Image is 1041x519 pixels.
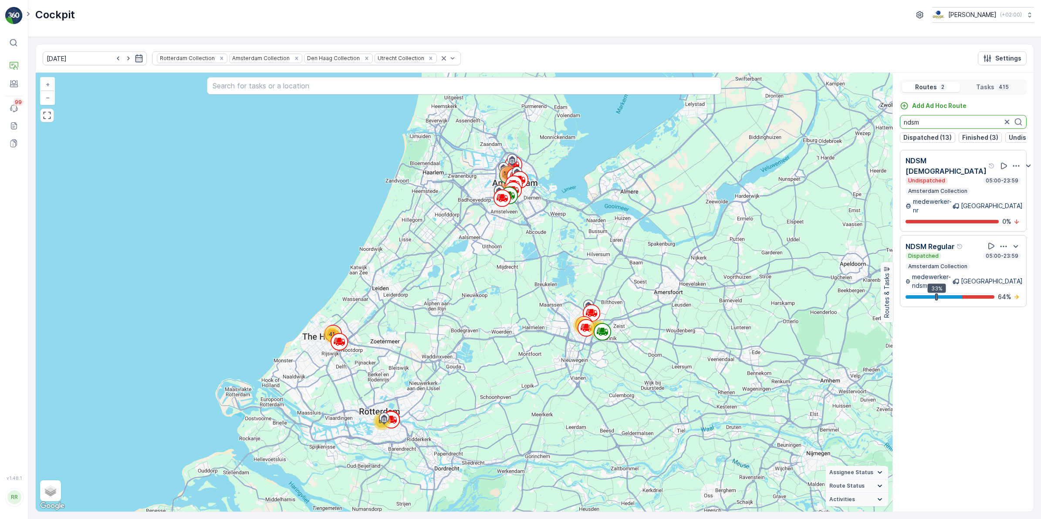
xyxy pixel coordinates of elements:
summary: Activities [826,493,888,506]
p: 05:00-23:59 [985,253,1019,259]
div: Help Tooltip Icon [957,243,963,250]
p: Amsterdam Collection [907,188,968,195]
div: 110 [494,183,511,201]
p: Finished (3) [962,133,998,142]
p: 2 [940,84,945,91]
button: RR [5,482,23,512]
div: 41 [323,326,341,343]
p: Dispatched [907,253,940,259]
span: 41 [329,331,335,337]
div: RR [7,490,21,504]
input: Search for tasks or a location [207,77,721,94]
span: − [46,94,50,101]
button: Settings [978,51,1027,65]
p: medewerker-nr [913,197,953,215]
div: Utrecht Collection [375,54,426,62]
input: dd/mm/yyyy [43,51,147,65]
p: NDSM [DEMOGRAPHIC_DATA] [906,155,987,176]
div: Remove Rotterdam Collection [217,55,226,62]
div: 33% [928,283,946,293]
summary: Assignee Status [826,466,888,479]
a: Layers [41,481,60,500]
img: logo [5,7,23,24]
p: Tasks [976,83,994,91]
a: Add Ad Hoc Route [900,101,967,110]
p: 64 % [998,293,1011,301]
img: Google [38,500,67,512]
p: medewerker-ndsm [912,273,953,290]
div: 13 [589,320,606,337]
a: 99 [5,100,23,117]
div: Help Tooltip Icon [988,162,995,169]
p: [PERSON_NAME] [948,10,997,19]
div: Den Haag Collection [304,54,361,62]
p: Settings [995,54,1021,63]
div: Remove Utrecht Collection [426,55,436,62]
p: Routes & Tasks [882,273,891,318]
p: NDSM Regular [906,241,955,252]
button: [PERSON_NAME](+02:00) [932,7,1034,23]
p: [GEOGRAPHIC_DATA] [961,277,1023,286]
p: Routes [915,83,937,91]
a: Open this area in Google Maps (opens a new window) [38,500,67,512]
span: + [46,81,50,88]
p: Dispatched (13) [903,133,952,142]
img: basis-logo_rgb2x.png [932,10,945,20]
input: Search Routes [900,115,1027,129]
span: v 1.48.1 [5,475,23,481]
div: 42 [573,317,591,334]
p: Add Ad Hoc Route [912,101,967,110]
a: Zoom In [41,78,54,91]
span: Route Status [829,482,865,489]
div: Remove Den Haag Collection [362,55,372,62]
p: 0 % [1002,217,1011,226]
p: 99 [15,99,22,106]
summary: Route Status [826,479,888,493]
p: Cockpit [35,8,75,22]
div: Amsterdam Collection [230,54,291,62]
p: [GEOGRAPHIC_DATA] [961,202,1023,210]
span: Assignee Status [829,469,873,476]
span: 143 [504,170,513,177]
button: Dispatched (13) [900,132,955,143]
div: 66 [373,413,391,430]
p: Undispatched [907,177,946,184]
a: Zoom Out [41,91,54,104]
span: Activities [829,496,855,503]
div: Remove Amsterdam Collection [292,55,301,62]
p: ( +02:00 ) [1000,11,1022,18]
p: 415 [998,84,1010,91]
p: 05:00-23:59 [985,177,1019,184]
p: Amsterdam Collection [907,263,968,270]
div: Rotterdam Collection [157,54,216,62]
div: 143 [500,165,517,182]
button: Finished (3) [959,132,1002,143]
